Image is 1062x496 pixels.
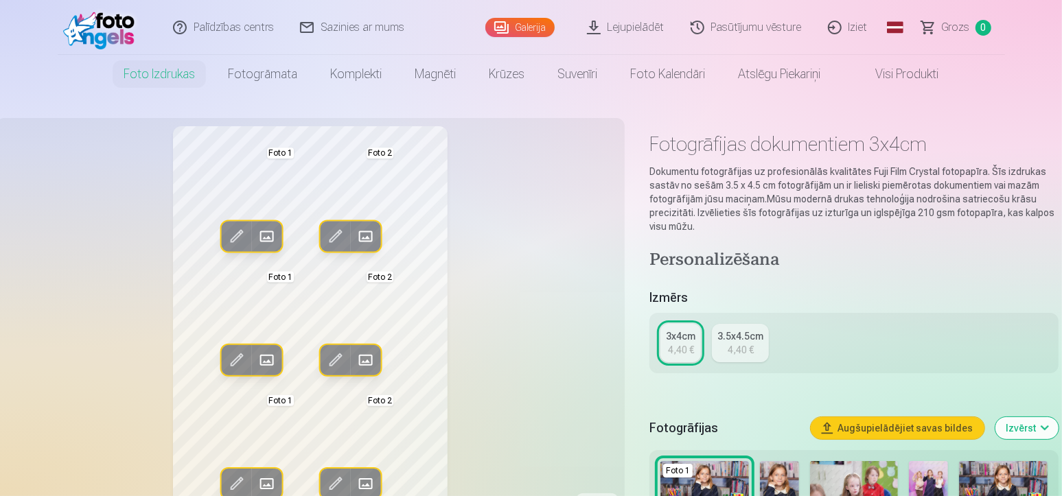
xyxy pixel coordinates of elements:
[668,343,694,357] div: 4,40 €
[485,18,555,37] a: Galerija
[211,55,314,93] a: Fotogrāmata
[837,55,955,93] a: Visi produkti
[314,55,398,93] a: Komplekti
[472,55,541,93] a: Krūzes
[649,250,1058,272] h4: Personalizēšana
[614,55,722,93] a: Foto kalendāri
[942,19,970,36] span: Grozs
[717,329,763,343] div: 3.5x4.5cm
[107,55,211,93] a: Foto izdrukas
[63,5,142,49] img: /fa1
[995,417,1059,439] button: Izvērst
[649,132,1058,156] h1: Fotogrāfijas dokumentiem 3x4cm
[976,20,991,36] span: 0
[649,165,1058,233] p: Dokumentu fotogrāfijas uz profesionālās kvalitātes Fuji Film Crystal fotopapīra. Šīs izdrukas sas...
[811,417,984,439] button: Augšupielādējiet savas bildes
[398,55,472,93] a: Magnēti
[663,464,693,477] div: Foto 1
[722,55,837,93] a: Atslēgu piekariņi
[649,288,1058,307] h5: Izmērs
[666,329,695,343] div: 3x4cm
[660,324,701,362] a: 3x4cm4,40 €
[728,343,754,357] div: 4,40 €
[649,418,799,438] h5: Fotogrāfijas
[712,324,769,362] a: 3.5x4.5cm4,40 €
[541,55,614,93] a: Suvenīri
